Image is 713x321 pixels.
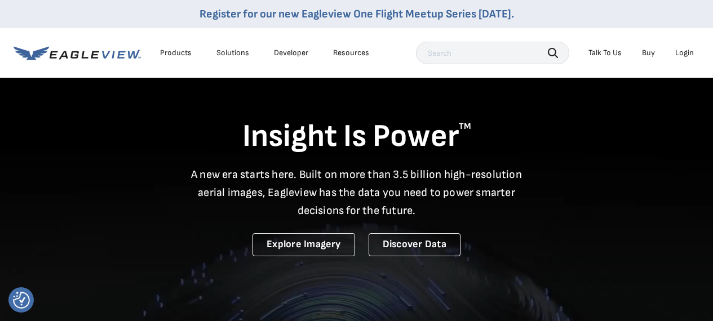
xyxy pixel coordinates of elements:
h1: Insight Is Power [14,117,699,157]
input: Search [416,42,569,64]
div: Talk To Us [588,48,622,58]
div: Login [675,48,694,58]
div: Solutions [216,48,249,58]
sup: TM [459,121,471,132]
a: Explore Imagery [253,233,355,256]
a: Register for our new Eagleview One Flight Meetup Series [DATE]. [200,7,514,21]
div: Resources [333,48,369,58]
a: Discover Data [369,233,460,256]
img: Revisit consent button [13,292,30,309]
a: Buy [642,48,655,58]
a: Developer [274,48,308,58]
button: Consent Preferences [13,292,30,309]
div: Products [160,48,192,58]
p: A new era starts here. Built on more than 3.5 billion high-resolution aerial images, Eagleview ha... [184,166,529,220]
